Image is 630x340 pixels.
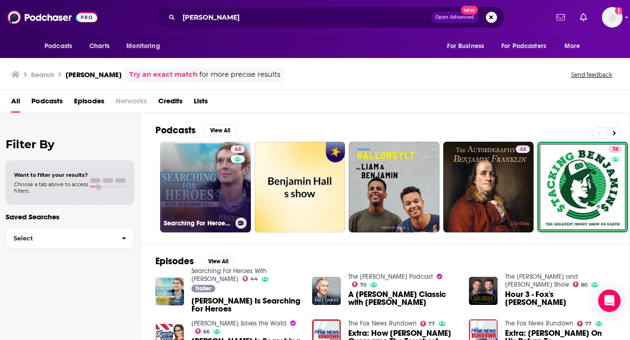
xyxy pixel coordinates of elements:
[250,277,258,281] span: 44
[116,94,147,113] span: Networks
[179,10,431,25] input: Search podcasts, credits, & more...
[612,145,618,154] span: 74
[558,37,592,55] button: open menu
[348,319,417,327] a: The Fox News Rundown
[242,276,258,282] a: 44
[231,145,245,153] a: 44
[155,124,237,136] a: PodcastsView All
[38,37,84,55] button: open menu
[89,40,110,53] span: Charts
[194,94,208,113] a: Lists
[615,7,623,14] svg: Add a profile image
[505,290,615,306] span: Hour 3 - Fox's [PERSON_NAME]
[195,328,210,334] a: 66
[155,255,194,267] h2: Episodes
[348,273,433,281] a: The Trey Gowdy Podcast
[153,7,505,28] div: Search podcasts, credits, & more...
[516,145,530,153] a: 44
[129,69,198,80] a: Try an exact match
[14,181,88,194] span: Choose a tab above to access filters.
[191,319,286,327] a: Kennedy Saves the World
[602,7,623,28] img: User Profile
[598,289,621,312] div: Open Intercom Messenger
[155,255,235,267] a: EpisodesView All
[608,145,622,153] a: 74
[505,273,578,289] a: The Clay Travis and Buck Sexton Show
[199,69,280,80] span: for more precise results
[461,6,478,14] span: New
[581,283,587,287] span: 80
[505,319,573,327] a: The Fox News Rundown
[501,40,546,53] span: For Podcasters
[158,94,183,113] a: Credits
[44,40,72,53] span: Podcasts
[348,290,458,306] a: A GOWDY Classic with Benjamin Hall
[155,277,184,306] img: Benjamin Hall Is Searching For Heroes
[7,8,97,26] img: Podchaser - Follow, Share and Rate Podcasts
[6,235,114,241] span: Select
[576,9,591,25] a: Show notifications dropdown
[435,15,474,20] span: Open Advanced
[568,71,615,79] button: Send feedback
[203,330,210,334] span: 66
[66,70,122,79] h3: [PERSON_NAME]
[83,37,115,55] a: Charts
[195,286,211,291] span: Trailer
[440,37,496,55] button: open menu
[6,212,134,221] p: Saved Searches
[602,7,623,28] span: Logged in as ynesbit
[602,7,623,28] button: Show profile menu
[120,37,172,55] button: open menu
[553,9,569,25] a: Show notifications dropdown
[191,267,267,283] a: Searching For Heroes With Benjamin Hall
[191,297,301,313] span: [PERSON_NAME] Is Searching For Heroes
[126,40,160,53] span: Monitoring
[312,277,341,305] img: A GOWDY Classic with Benjamin Hall
[191,297,301,313] a: Benjamin Hall Is Searching For Heroes
[348,290,458,306] span: A [PERSON_NAME] Classic with [PERSON_NAME]
[31,94,63,113] a: Podcasts
[360,283,366,287] span: 70
[447,40,484,53] span: For Business
[6,228,134,249] button: Select
[74,94,104,113] a: Episodes
[443,142,534,232] a: 44
[234,145,241,154] span: 44
[431,12,478,23] button: Open AdvancedNew
[564,40,580,53] span: More
[164,219,232,227] h3: Searching For Heroes With [PERSON_NAME]
[428,322,435,326] span: 77
[31,70,54,79] h3: Search
[14,172,88,178] span: Want to filter your results?
[160,142,251,232] a: 44Searching For Heroes With [PERSON_NAME]
[6,137,134,151] h2: Filter By
[505,290,615,306] a: Hour 3 - Fox's Benjamin Hall
[537,142,628,232] a: 74
[420,321,435,326] a: 77
[155,124,196,136] h2: Podcasts
[203,125,237,136] button: View All
[585,322,592,326] span: 77
[577,321,592,326] a: 77
[469,277,498,305] img: Hour 3 - Fox's Benjamin Hall
[201,256,235,267] button: View All
[11,94,20,113] a: All
[495,37,560,55] button: open menu
[352,282,367,287] a: 70
[520,145,526,154] span: 44
[573,282,588,287] a: 80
